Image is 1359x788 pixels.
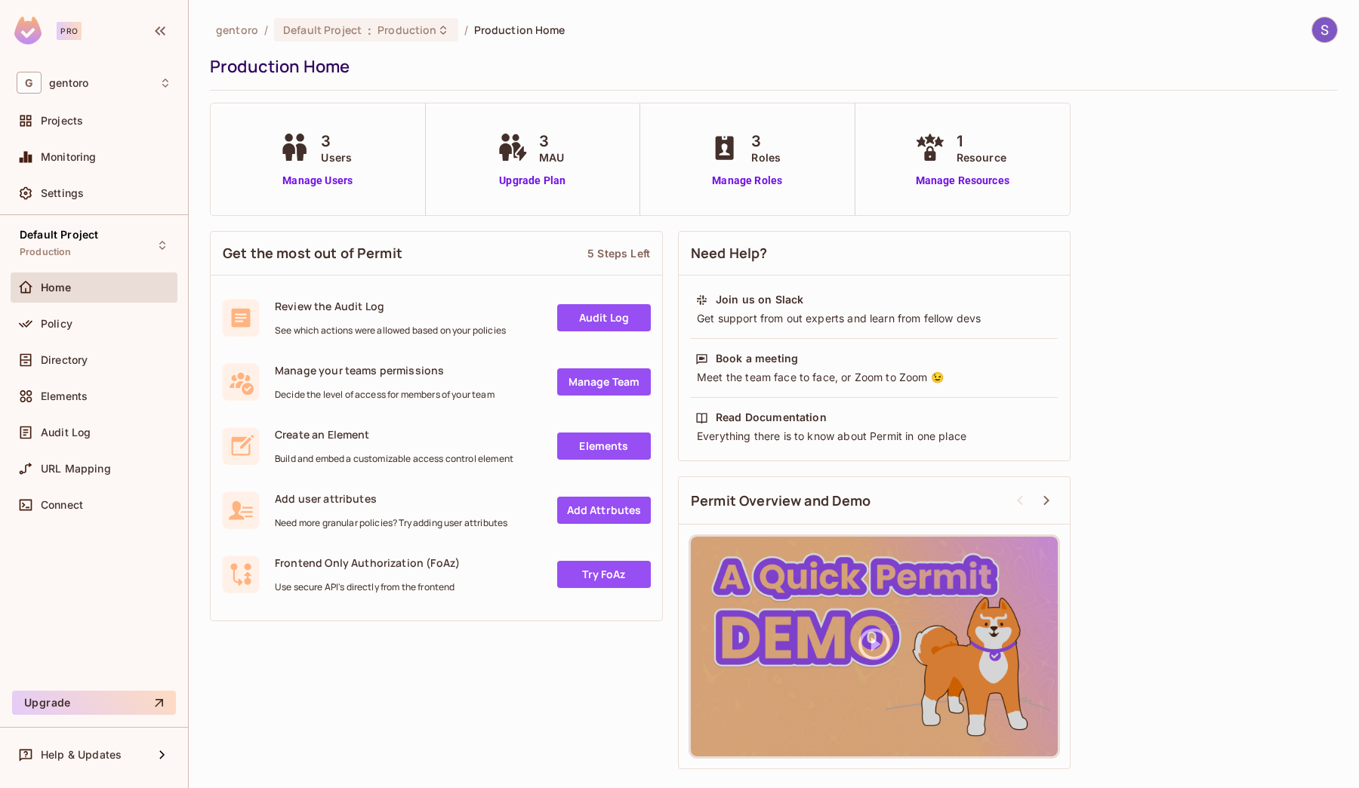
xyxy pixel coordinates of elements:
span: Use secure API's directly from the frontend [275,581,460,593]
span: Get the most out of Permit [223,244,402,263]
span: Decide the level of access for members of your team [275,389,495,401]
img: Shubham Singla [1312,17,1337,42]
span: : [367,24,372,36]
span: Help & Updates [41,749,122,761]
a: Manage Users [276,173,359,189]
div: Read Documentation [716,410,827,425]
div: Get support from out experts and learn from fellow devs [695,311,1053,326]
span: MAU [539,149,564,165]
a: Upgrade Plan [494,173,572,189]
a: Manage Roles [706,173,788,189]
div: 5 Steps Left [587,246,650,260]
div: Meet the team face to face, or Zoom to Zoom 😉 [695,370,1053,385]
span: Settings [41,187,84,199]
span: Manage your teams permissions [275,363,495,377]
a: Audit Log [557,304,651,331]
a: Add Attrbutes [557,497,651,524]
span: Resource [957,149,1006,165]
span: Create an Element [275,427,513,442]
span: Need more granular policies? Try adding user attributes [275,517,507,529]
div: Pro [57,22,82,40]
span: See which actions were allowed based on your policies [275,325,506,337]
span: 3 [751,130,781,152]
a: Manage Resources [911,173,1014,189]
a: Manage Team [557,368,651,396]
img: SReyMgAAAABJRU5ErkJggg== [14,17,42,45]
span: Default Project [20,229,98,241]
span: G [17,72,42,94]
span: Home [41,282,72,294]
span: Frontend Only Authorization (FoAz) [275,556,460,570]
span: the active workspace [216,23,258,37]
span: Connect [41,499,83,511]
span: Elements [41,390,88,402]
span: Permit Overview and Demo [691,491,871,510]
button: Upgrade [12,691,176,715]
span: Production [377,23,436,37]
div: Join us on Slack [716,292,803,307]
div: Book a meeting [716,351,798,366]
span: Roles [751,149,781,165]
span: 3 [539,130,564,152]
span: Workspace: gentoro [49,77,88,89]
span: URL Mapping [41,463,111,475]
span: Policy [41,318,72,330]
span: Add user attributes [275,491,507,506]
span: Users [321,149,352,165]
span: Projects [41,115,83,127]
span: 3 [321,130,352,152]
span: Audit Log [41,426,91,439]
a: Elements [557,432,651,460]
a: Try FoAz [557,561,651,588]
div: Production Home [210,55,1330,78]
div: Everything there is to know about Permit in one place [695,429,1053,444]
span: 1 [957,130,1006,152]
span: Build and embed a customizable access control element [275,453,513,465]
span: Production Home [474,23,565,37]
li: / [264,23,268,37]
span: Directory [41,354,88,366]
li: / [464,23,468,37]
span: Monitoring [41,151,97,163]
span: Production [20,246,72,258]
span: Need Help? [691,244,768,263]
span: Default Project [283,23,362,37]
span: Review the Audit Log [275,299,506,313]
